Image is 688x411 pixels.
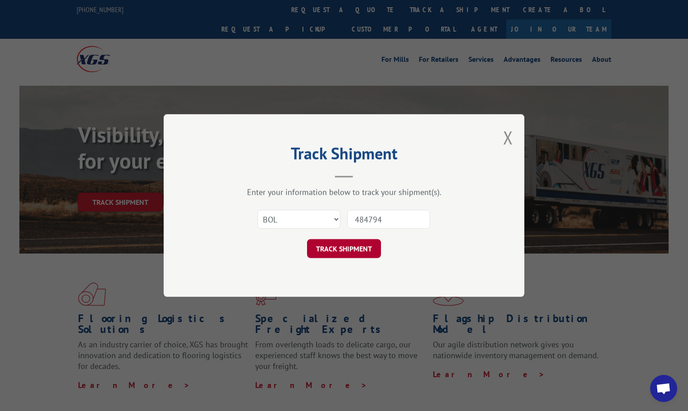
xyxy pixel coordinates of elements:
div: Enter your information below to track your shipment(s). [209,187,479,197]
input: Number(s) [347,210,430,229]
div: Open chat [650,375,677,402]
button: Close modal [503,125,513,149]
h2: Track Shipment [209,147,479,164]
button: TRACK SHIPMENT [307,239,381,258]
